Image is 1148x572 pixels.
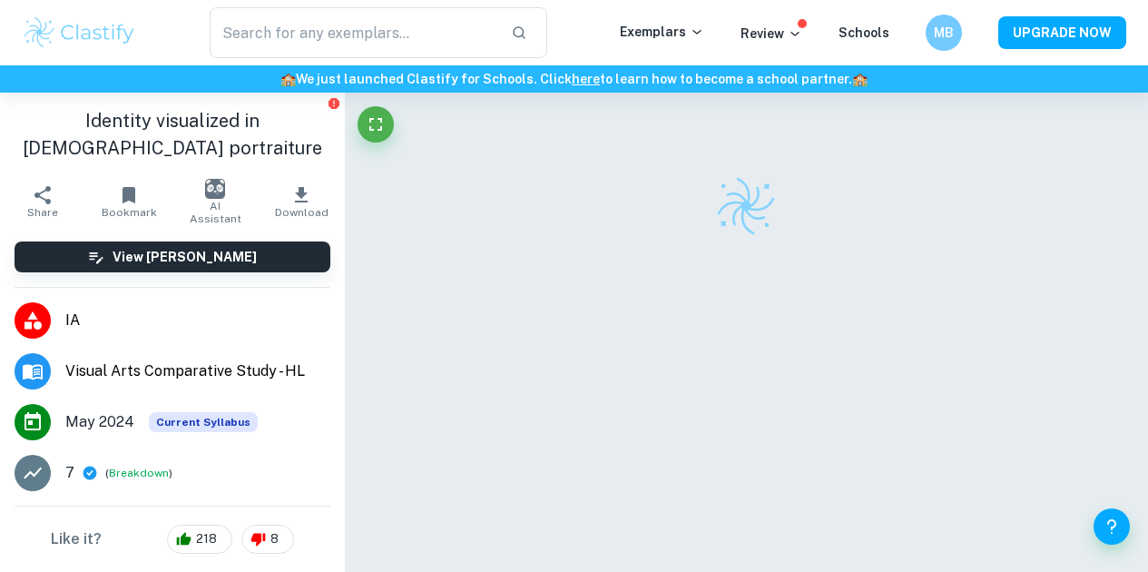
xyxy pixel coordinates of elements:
[620,22,704,42] p: Exemplars
[15,107,330,162] h1: Identity visualized in [DEMOGRAPHIC_DATA] portraiture
[926,15,962,51] button: MB
[86,176,172,227] button: Bookmark
[65,411,134,433] span: May 2024
[109,465,169,481] button: Breakdown
[205,179,225,199] img: AI Assistant
[852,72,868,86] span: 🏫
[15,242,330,272] button: View [PERSON_NAME]
[210,7,496,58] input: Search for any exemplars...
[572,72,600,86] a: here
[149,412,258,432] div: This exemplar is based on the current syllabus. Feel free to refer to it for inspiration/ideas wh...
[105,465,172,482] span: ( )
[172,176,259,227] button: AI Assistant
[65,360,330,382] span: Visual Arts Comparative Study - HL
[934,23,955,43] h6: MB
[328,96,341,110] button: Report issue
[186,530,227,548] span: 218
[280,72,296,86] span: 🏫
[65,462,74,484] p: 7
[65,310,330,331] span: IA
[741,24,802,44] p: Review
[998,16,1126,49] button: UPGRADE NOW
[839,25,889,40] a: Schools
[183,200,248,225] span: AI Assistant
[1094,508,1130,545] button: Help and Feedback
[275,206,329,219] span: Download
[51,528,102,550] h6: Like it?
[149,412,258,432] span: Current Syllabus
[714,174,778,238] img: Clastify logo
[22,15,137,51] img: Clastify logo
[4,69,1144,89] h6: We just launched Clastify for Schools. Click to learn how to become a school partner.
[241,525,294,554] div: 8
[27,206,58,219] span: Share
[259,176,345,227] button: Download
[260,530,289,548] span: 8
[102,206,157,219] span: Bookmark
[167,525,232,554] div: 218
[358,106,394,143] button: Fullscreen
[113,247,257,267] h6: View [PERSON_NAME]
